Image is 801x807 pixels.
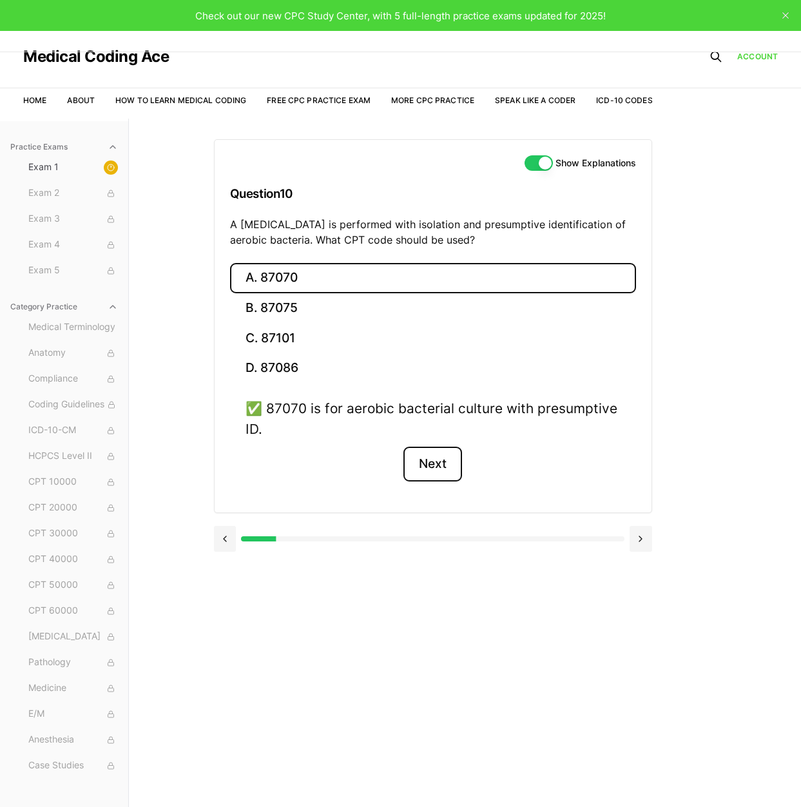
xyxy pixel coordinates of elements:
[230,263,636,293] button: A. 87070
[23,730,123,750] button: Anesthesia
[28,656,118,670] span: Pathology
[391,95,474,105] a: More CPC Practice
[23,317,123,338] button: Medical Terminology
[5,297,123,317] button: Category Practice
[28,398,118,412] span: Coding Guidelines
[230,217,636,248] p: A [MEDICAL_DATA] is performed with isolation and presumptive identification of aerobic bacteria. ...
[23,678,123,699] button: Medicine
[23,420,123,441] button: ICD-10-CM
[246,398,621,438] div: ✅ 87070 is for aerobic bacterial culture with presumptive ID.
[23,446,123,467] button: HCPCS Level II
[230,293,636,324] button: B. 87075
[23,157,123,178] button: Exam 1
[28,346,118,360] span: Anatomy
[28,160,118,175] span: Exam 1
[28,372,118,386] span: Compliance
[495,95,575,105] a: Speak Like a Coder
[596,95,652,105] a: ICD-10 Codes
[28,707,118,721] span: E/M
[28,681,118,695] span: Medicine
[23,260,123,281] button: Exam 5
[28,527,118,541] span: CPT 30000
[28,449,118,463] span: HCPCS Level II
[230,353,636,384] button: D. 87086
[28,630,118,644] span: [MEDICAL_DATA]
[23,472,123,492] button: CPT 10000
[28,733,118,747] span: Anesthesia
[23,369,123,389] button: Compliance
[737,51,778,63] a: Account
[23,627,123,647] button: [MEDICAL_DATA]
[267,95,371,105] a: Free CPC Practice Exam
[23,755,123,776] button: Case Studies
[5,137,123,157] button: Practice Exams
[23,523,123,544] button: CPT 30000
[23,704,123,724] button: E/M
[28,238,118,252] span: Exam 4
[23,549,123,570] button: CPT 40000
[28,264,118,278] span: Exam 5
[195,10,606,22] span: Check out our new CPC Study Center, with 5 full-length practice exams updated for 2025!
[28,604,118,618] span: CPT 60000
[28,501,118,515] span: CPT 20000
[23,601,123,621] button: CPT 60000
[115,95,246,105] a: How to Learn Medical Coding
[28,320,118,335] span: Medical Terminology
[28,578,118,592] span: CPT 50000
[23,575,123,596] button: CPT 50000
[23,183,123,204] button: Exam 2
[23,652,123,673] button: Pathology
[23,209,123,229] button: Exam 3
[23,394,123,415] button: Coding Guidelines
[230,323,636,353] button: C. 87101
[28,212,118,226] span: Exam 3
[23,343,123,364] button: Anatomy
[403,447,462,481] button: Next
[23,95,46,105] a: Home
[28,552,118,567] span: CPT 40000
[28,186,118,200] span: Exam 2
[23,235,123,255] button: Exam 4
[555,159,636,168] label: Show Explanations
[230,175,636,213] h3: Question 10
[28,475,118,489] span: CPT 10000
[28,759,118,773] span: Case Studies
[23,498,123,518] button: CPT 20000
[775,5,796,26] button: close
[23,49,169,64] a: Medical Coding Ace
[28,423,118,438] span: ICD-10-CM
[67,95,95,105] a: About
